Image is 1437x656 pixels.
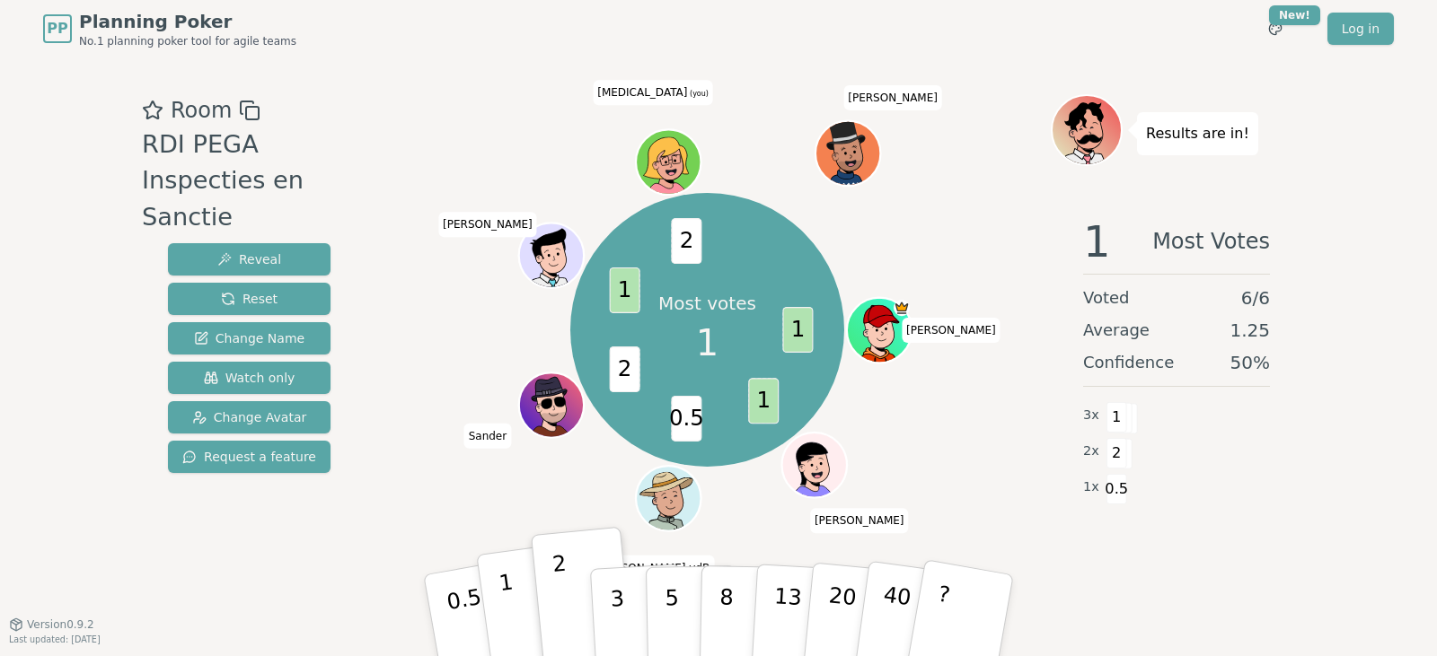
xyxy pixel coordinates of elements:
[1083,350,1174,375] span: Confidence
[79,9,296,34] span: Planning Poker
[171,94,232,127] span: Room
[783,307,814,353] span: 1
[1083,285,1130,311] span: Voted
[1230,350,1270,375] span: 50 %
[610,346,640,392] span: 2
[1106,474,1127,504] span: 0.5
[551,551,575,649] p: 2
[1083,442,1099,461] span: 2 x
[168,441,331,473] button: Request a feature
[168,243,331,276] button: Reveal
[658,291,756,316] p: Most votes
[696,316,718,370] span: 1
[1083,318,1150,343] span: Average
[1106,402,1127,433] span: 1
[27,617,94,632] span: Version 0.9.2
[639,132,700,193] button: Click to change your avatar
[1083,406,1099,425] span: 3 x
[894,300,910,316] span: Jesse is the host
[672,396,702,442] span: 0.5
[438,212,537,237] span: Click to change your name
[1152,220,1270,263] span: Most Votes
[843,85,942,110] span: Click to change your name
[1083,220,1111,263] span: 1
[221,290,278,308] span: Reset
[47,18,67,39] span: PP
[810,508,909,533] span: Click to change your name
[610,267,640,313] span: 1
[192,408,307,426] span: Change Avatar
[593,80,713,105] span: Click to change your name
[43,9,296,48] a: PPPlanning PokerNo.1 planning poker tool for agile teams
[1083,477,1099,497] span: 1 x
[217,250,281,268] span: Reveal
[1327,13,1394,45] a: Log in
[592,555,714,581] span: Click to change your name
[464,424,512,449] span: Click to change your name
[1241,285,1270,311] span: 6 / 6
[204,369,295,387] span: Watch only
[168,401,331,433] button: Change Avatar
[687,90,709,98] span: (you)
[168,283,331,315] button: Reset
[9,617,94,632] button: Version0.9.2
[672,219,702,265] span: 2
[749,379,780,424] span: 1
[182,448,316,466] span: Request a feature
[1146,121,1249,146] p: Results are in!
[1269,5,1320,25] div: New!
[902,318,1001,343] span: Click to change your name
[142,94,163,127] button: Add as favourite
[168,362,331,394] button: Watch only
[168,322,331,354] button: Change Name
[1259,13,1292,45] button: New!
[194,329,304,347] span: Change Name
[142,127,364,236] div: RDI PEGA Inspecties en Sanctie
[9,634,101,644] span: Last updated: [DATE]
[1106,438,1127,468] span: 2
[1230,318,1270,343] span: 1.25
[79,34,296,48] span: No.1 planning poker tool for agile teams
